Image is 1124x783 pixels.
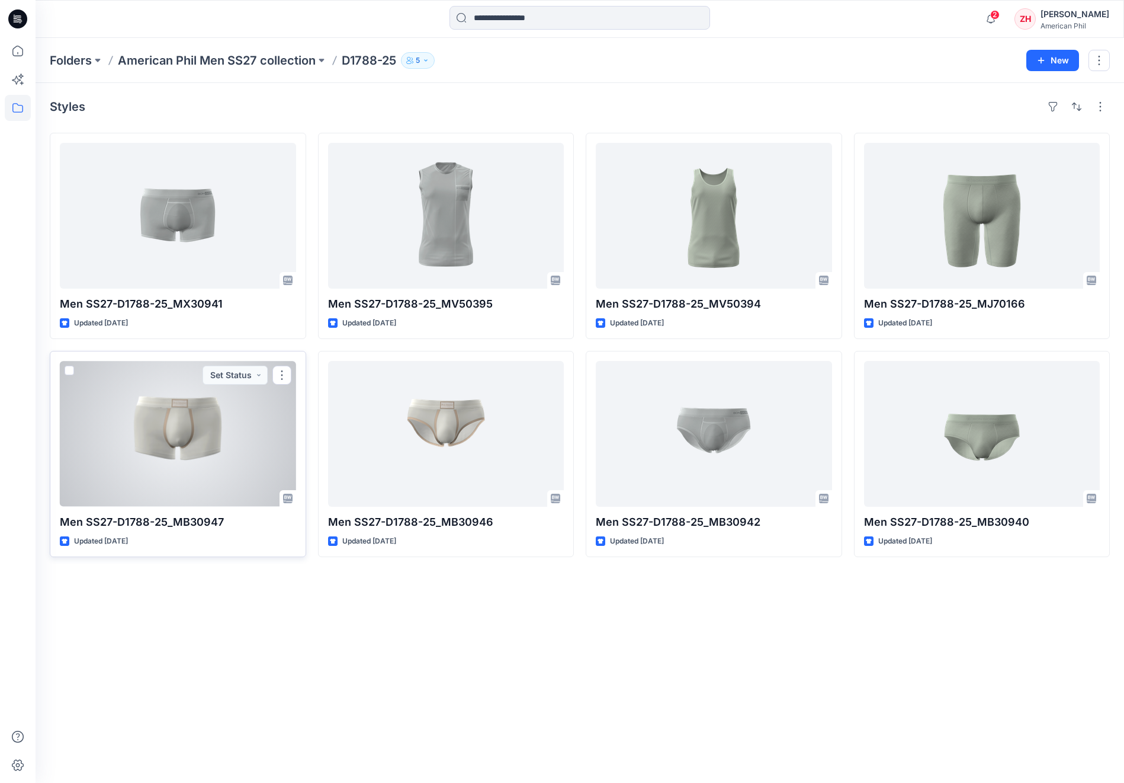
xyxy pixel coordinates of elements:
h4: Styles [50,100,85,114]
a: Men SS27-D1788-25_MV50395 [328,143,564,289]
p: Updated [DATE] [878,317,932,330]
div: [PERSON_NAME] [1040,7,1109,21]
p: 5 [416,54,420,67]
a: Men SS27-D1788-25_MB30942 [596,361,832,507]
p: Men SS27-D1788-25_MB30942 [596,514,832,530]
a: American Phil Men SS27 collection [118,52,316,69]
span: 2 [990,10,1000,20]
p: Men SS27-D1788-25_MV50394 [596,296,832,312]
a: Men SS27-D1788-25_MB30947 [60,361,296,507]
a: Men SS27-D1788-25_MX30941 [60,143,296,289]
p: Men SS27-D1788-25_MX30941 [60,296,296,312]
p: Men SS27-D1788-25_MV50395 [328,296,564,312]
p: Men SS27-D1788-25_MJ70166 [864,296,1100,312]
a: Men SS27-D1788-25_MB30946 [328,361,564,507]
p: Men SS27-D1788-25_MB30947 [60,514,296,530]
button: New [1026,50,1079,71]
p: Updated [DATE] [610,535,664,548]
p: Updated [DATE] [342,535,396,548]
p: Updated [DATE] [342,317,396,330]
p: Updated [DATE] [74,535,128,548]
a: Folders [50,52,92,69]
a: Men SS27-D1788-25_MB30940 [864,361,1100,507]
button: 5 [401,52,435,69]
a: Men SS27-D1788-25_MV50394 [596,143,832,289]
p: Updated [DATE] [74,317,128,330]
p: Men SS27-D1788-25_MB30946 [328,514,564,530]
a: Men SS27-D1788-25_MJ70166 [864,143,1100,289]
p: Men SS27-D1788-25_MB30940 [864,514,1100,530]
p: Updated [DATE] [610,317,664,330]
p: D1788-25 [342,52,396,69]
p: Updated [DATE] [878,535,932,548]
div: ZH [1014,8,1036,30]
div: American Phil [1040,21,1109,30]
